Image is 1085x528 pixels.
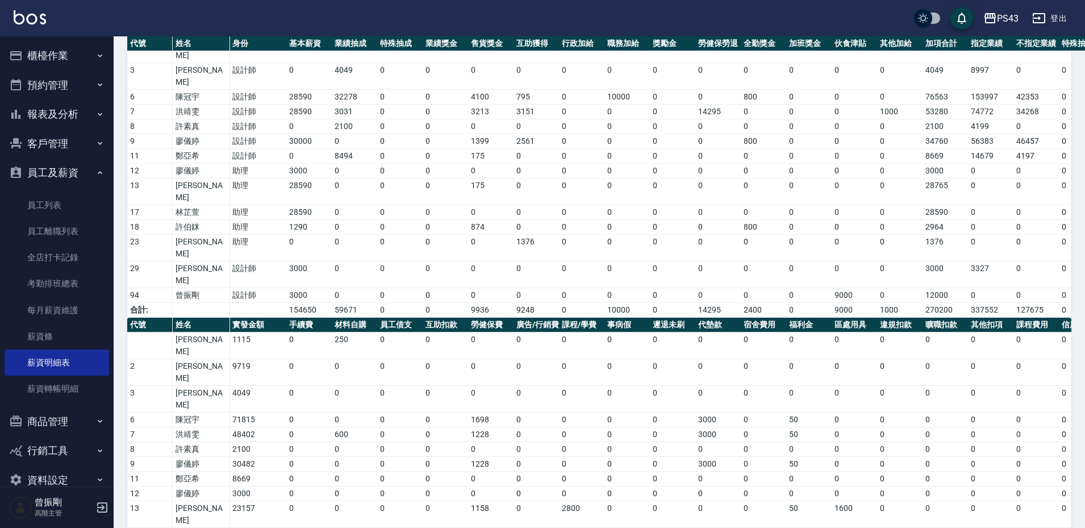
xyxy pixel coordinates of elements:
td: 0 [877,90,923,105]
td: 3213 [468,105,514,119]
td: 28590 [286,105,332,119]
td: 0 [650,149,695,164]
td: 3151 [514,105,559,119]
button: 客戶管理 [5,129,109,159]
th: 行政加給 [559,36,604,51]
td: 175 [468,149,514,164]
td: 28590 [286,178,332,205]
td: 8669 [923,149,968,164]
td: 23 [127,235,173,261]
td: 0 [877,134,923,149]
button: 行銷工具 [5,436,109,465]
th: 基本薪資 [286,36,332,51]
th: 勞健保勞退 [695,36,741,51]
td: 7 [127,105,173,119]
td: 0 [286,149,332,164]
img: Person [9,496,32,519]
th: 代號 [127,36,173,51]
td: 3000 [286,261,332,288]
td: 1399 [468,134,514,149]
td: 0 [968,220,1013,235]
td: 0 [695,119,741,134]
td: 0 [877,149,923,164]
td: 0 [423,63,468,90]
td: 56383 [968,134,1013,149]
td: 0 [559,205,604,220]
th: 業績抽成 [332,36,377,51]
td: 0 [514,205,559,220]
a: 全店打卡記錄 [5,244,109,271]
th: 職務加給 [604,36,650,51]
td: 0 [604,261,650,288]
td: 助理 [229,235,286,261]
td: 助理 [229,178,286,205]
td: 0 [695,261,741,288]
th: 伙食津貼 [832,36,877,51]
td: 0 [514,149,559,164]
td: 4049 [923,63,968,90]
button: 櫃檯作業 [5,41,109,70]
div: PS43 [997,11,1019,26]
td: 800 [741,90,786,105]
td: 3000 [286,164,332,178]
td: 28765 [923,178,968,205]
td: 0 [286,119,332,134]
td: 0 [877,235,923,261]
td: 0 [604,134,650,149]
td: 0 [695,235,741,261]
th: 不指定業績 [1013,36,1059,51]
td: 0 [741,235,786,261]
td: 0 [786,149,832,164]
td: 8997 [968,63,1013,90]
th: 獎勵金 [650,36,695,51]
td: 0 [1013,164,1059,178]
td: [PERSON_NAME] [173,178,229,205]
td: 0 [832,149,877,164]
td: 0 [377,164,423,178]
td: 0 [468,164,514,178]
td: 34268 [1013,105,1059,119]
h5: 曾振剛 [35,497,93,508]
td: 0 [377,105,423,119]
button: 資料設定 [5,465,109,495]
td: 0 [786,178,832,205]
td: 0 [832,235,877,261]
th: 其他加給 [877,36,923,51]
td: 許伯銤 [173,220,229,235]
td: 0 [604,205,650,220]
td: 0 [559,164,604,178]
td: 2964 [923,220,968,235]
td: 0 [286,63,332,90]
button: 登出 [1028,8,1071,29]
td: 0 [377,261,423,288]
td: 0 [650,90,695,105]
td: 0 [423,220,468,235]
td: 32278 [332,90,377,105]
td: 設計師 [229,63,286,90]
td: 0 [877,205,923,220]
td: 4199 [968,119,1013,134]
td: 6 [127,90,173,105]
td: 74772 [968,105,1013,119]
td: 設計師 [229,90,286,105]
td: 0 [741,149,786,164]
td: 0 [604,149,650,164]
td: 0 [695,178,741,205]
td: 0 [786,119,832,134]
td: 0 [468,235,514,261]
td: 0 [741,164,786,178]
td: 0 [604,235,650,261]
td: 30000 [286,134,332,149]
td: 1376 [514,235,559,261]
td: 0 [877,63,923,90]
td: 0 [423,164,468,178]
td: 0 [514,220,559,235]
td: 0 [1013,205,1059,220]
td: 0 [423,235,468,261]
td: 0 [1013,261,1059,288]
td: 3 [127,63,173,90]
th: 身份 [229,36,286,51]
td: 0 [877,178,923,205]
td: 0 [332,235,377,261]
td: 874 [468,220,514,235]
